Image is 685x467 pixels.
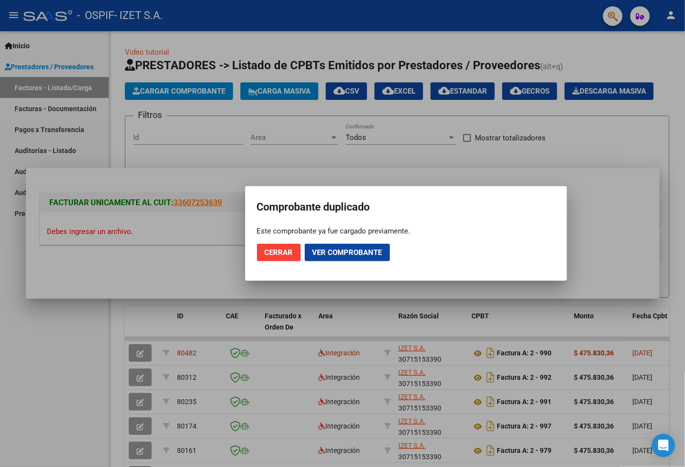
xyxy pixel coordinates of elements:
[652,434,675,457] div: Open Intercom Messenger
[313,248,382,257] span: Ver comprobante
[265,248,293,257] span: Cerrar
[257,244,301,261] button: Cerrar
[257,198,555,216] h2: Comprobante duplicado
[305,244,390,261] button: Ver comprobante
[257,226,555,236] div: Este comprobante ya fue cargado previamente.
